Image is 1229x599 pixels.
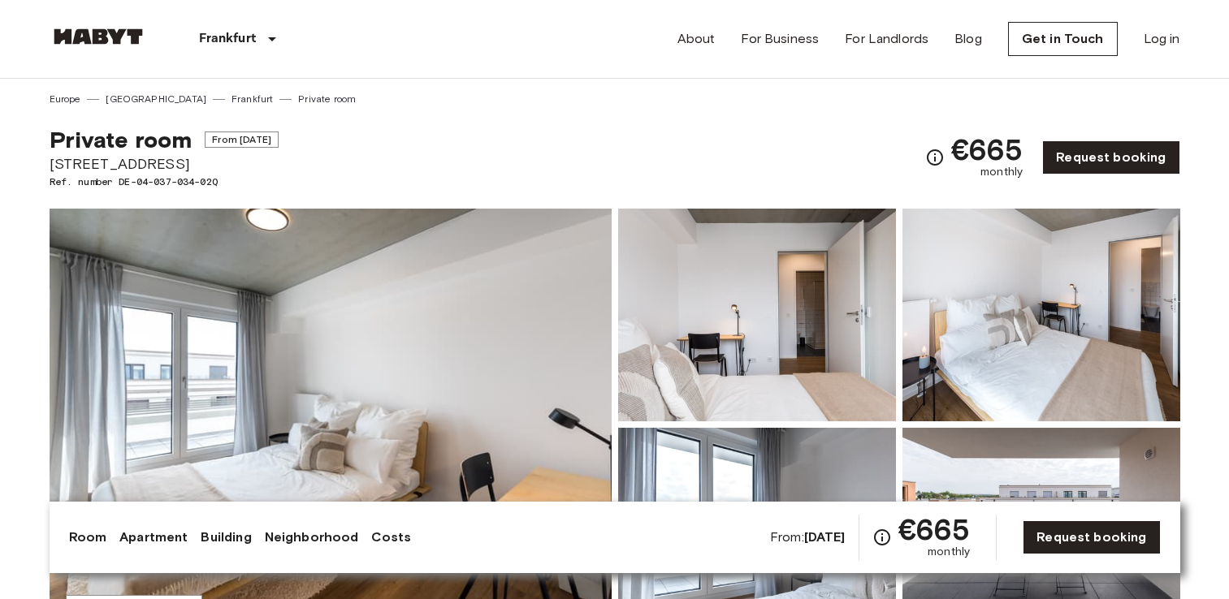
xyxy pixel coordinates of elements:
[928,544,970,560] span: monthly
[1008,22,1118,56] a: Get in Touch
[69,528,107,547] a: Room
[980,164,1023,180] span: monthly
[265,528,359,547] a: Neighborhood
[201,528,251,547] a: Building
[50,92,81,106] a: Europe
[1042,140,1179,175] a: Request booking
[925,148,945,167] svg: Check cost overview for full price breakdown. Please note that discounts apply to new joiners onl...
[741,29,819,49] a: For Business
[902,209,1180,421] img: Picture of unit DE-04-037-034-02Q
[954,29,982,49] a: Blog
[298,92,356,106] a: Private room
[804,529,846,545] b: [DATE]
[50,153,279,175] span: [STREET_ADDRESS]
[119,528,188,547] a: Apartment
[677,29,716,49] a: About
[845,29,928,49] a: For Landlords
[371,528,411,547] a: Costs
[232,92,273,106] a: Frankfurt
[951,135,1023,164] span: €665
[106,92,206,106] a: [GEOGRAPHIC_DATA]
[770,528,846,546] span: From:
[50,175,279,189] span: Ref. number DE-04-037-034-02Q
[205,131,279,148] span: From [DATE]
[872,528,892,547] svg: Check cost overview for full price breakdown. Please note that discounts apply to new joiners onl...
[898,515,971,544] span: €665
[1023,520,1160,554] a: Request booking
[1144,29,1180,49] a: Log in
[618,209,896,421] img: Picture of unit DE-04-037-034-02Q
[199,29,256,49] p: Frankfurt
[50,126,193,153] span: Private room
[50,28,147,45] img: Habyt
